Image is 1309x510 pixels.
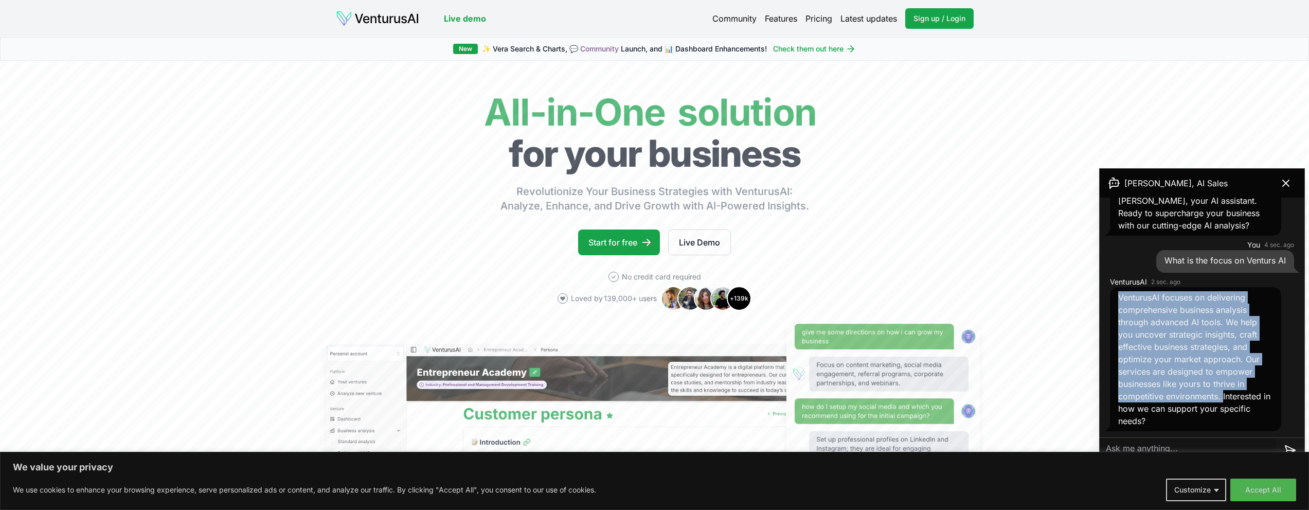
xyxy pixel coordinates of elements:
[905,8,974,29] a: Sign up / Login
[1164,255,1286,266] span: What is the focus on Venturs AI
[1124,177,1228,189] span: [PERSON_NAME], AI Sales
[773,44,856,54] a: Check them out here
[710,286,735,311] img: Avatar 4
[1230,479,1296,501] button: Accept All
[1166,479,1226,501] button: Customize
[1118,292,1270,426] span: VenturusAI focuses on delivering comprehensive business analysis through advanced AI tools. We he...
[1151,278,1180,286] time: 2 sec. ago
[661,286,686,311] img: Avatar 1
[13,484,596,496] p: We use cookies to enhance your browsing experience, serve personalized ads or content, and analyz...
[482,44,767,54] span: ✨ Vera Search & Charts, 💬 Launch, and 📊 Dashboard Enhancements!
[580,44,619,53] a: Community
[694,286,719,311] img: Avatar 3
[668,230,731,255] a: Live Demo
[1247,240,1260,250] span: You
[840,12,897,25] a: Latest updates
[336,10,419,27] img: logo
[805,12,832,25] a: Pricing
[765,12,797,25] a: Features
[1264,241,1294,249] time: 4 sec. ago
[453,44,478,54] div: New
[913,13,965,24] span: Sign up / Login
[712,12,757,25] a: Community
[13,461,1296,473] p: We value your privacy
[677,286,702,311] img: Avatar 2
[578,230,660,255] a: Start for free
[444,12,486,25] a: Live demo
[1110,277,1147,287] span: VenturusAI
